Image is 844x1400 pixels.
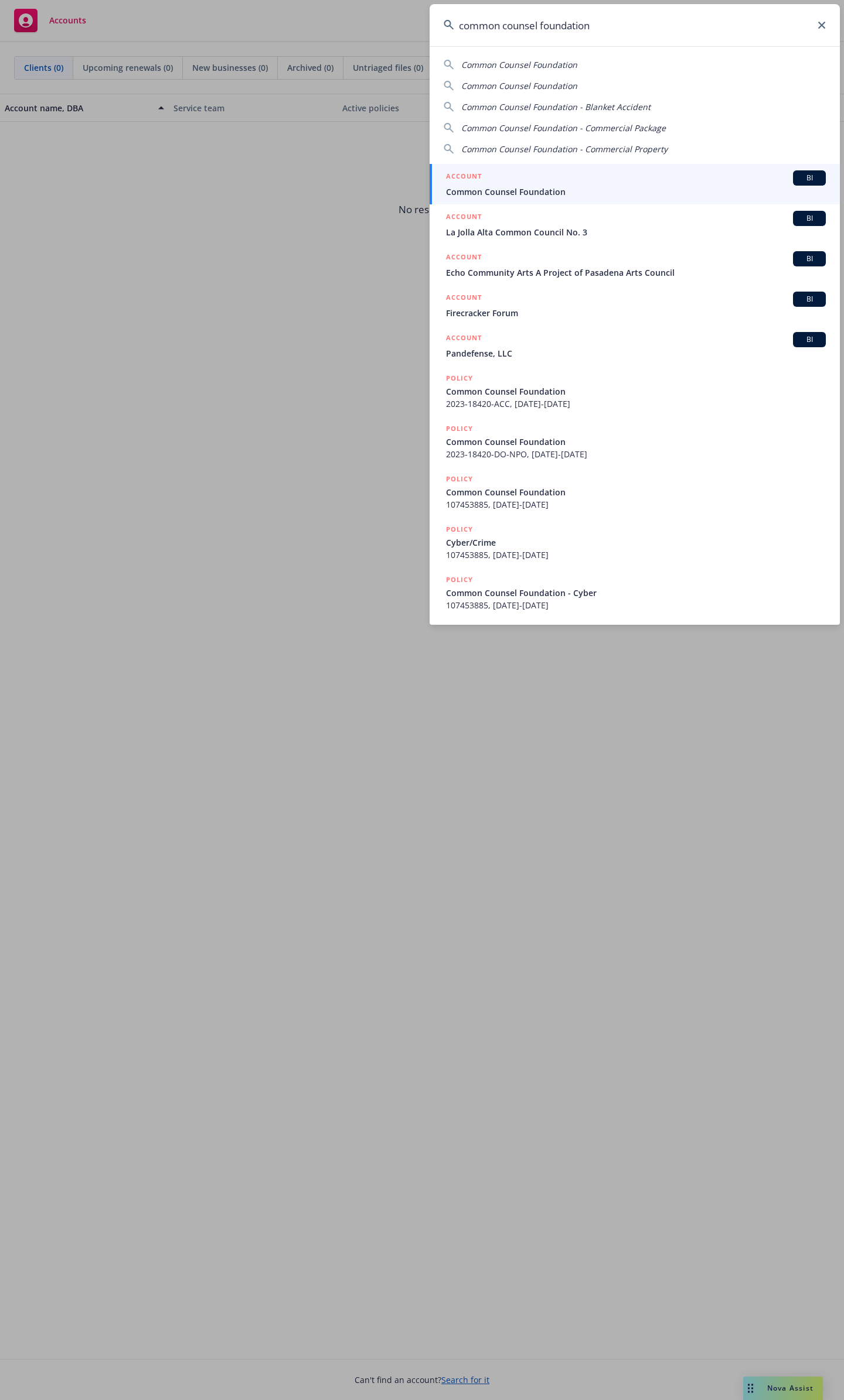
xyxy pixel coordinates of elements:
[446,398,826,410] span: 2023-18420-ACC, [DATE]-[DATE]
[446,486,826,498] span: Common Counsel Foundation
[461,59,577,70] span: Common Counsel Foundation
[430,285,840,326] a: ACCOUNTBIFirecracker Forum
[798,254,821,264] span: BI
[446,523,473,535] h5: POLICY
[446,498,826,511] span: 107453885, [DATE]-[DATE]
[430,326,840,366] a: ACCOUNTBIPandefense, LLC
[798,294,821,304] span: BI
[430,467,840,517] a: POLICYCommon Counsel Foundation107453885, [DATE]-[DATE]
[446,211,482,225] h5: ACCOUNT
[461,80,577,91] span: Common Counsel Foundation
[430,567,840,618] a: POLICYCommon Counsel Foundation - Cyber107453885, [DATE]-[DATE]
[446,574,473,586] h5: POLICY
[446,423,473,434] h5: POLICY
[446,292,482,306] h5: ACCOUNT
[798,213,821,224] span: BI
[446,436,826,448] span: Common Counsel Foundation
[446,448,826,460] span: 2023-18420-DO-NPO, [DATE]-[DATE]
[446,599,826,611] span: 107453885, [DATE]-[DATE]
[446,372,473,384] h5: POLICY
[446,587,826,599] span: Common Counsel Foundation - Cyber
[446,347,826,360] span: Pandefense, LLC
[461,122,666,134] span: Common Counsel Foundation - Commercial Package
[798,173,821,183] span: BI
[430,164,840,204] a: ACCOUNTBICommon Counsel Foundation
[430,366,840,416] a: POLICYCommon Counsel Foundation2023-18420-ACC, [DATE]-[DATE]
[446,186,826,198] span: Common Counsel Foundation
[461,143,668,155] span: Common Counsel Foundation - Commercial Property
[446,226,826,238] span: La Jolla Alta Common Council No. 3
[461,101,651,112] span: Common Counsel Foundation - Blanket Accident
[446,266,826,279] span: Echo Community Arts A Project of Pasadena Arts Council
[446,170,482,184] h5: ACCOUNT
[430,245,840,285] a: ACCOUNTBIEcho Community Arts A Project of Pasadena Arts Council
[430,4,840,46] input: Search...
[430,416,840,467] a: POLICYCommon Counsel Foundation2023-18420-DO-NPO, [DATE]-[DATE]
[430,517,840,567] a: POLICYCyber/Crime107453885, [DATE]-[DATE]
[446,307,826,319] span: Firecracker Forum
[446,332,482,346] h5: ACCOUNT
[446,473,473,485] h5: POLICY
[446,549,826,561] span: 107453885, [DATE]-[DATE]
[446,536,826,549] span: Cyber/Crime
[430,204,840,245] a: ACCOUNTBILa Jolla Alta Common Council No. 3
[798,334,821,345] span: BI
[446,385,826,398] span: Common Counsel Foundation
[446,251,482,265] h5: ACCOUNT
